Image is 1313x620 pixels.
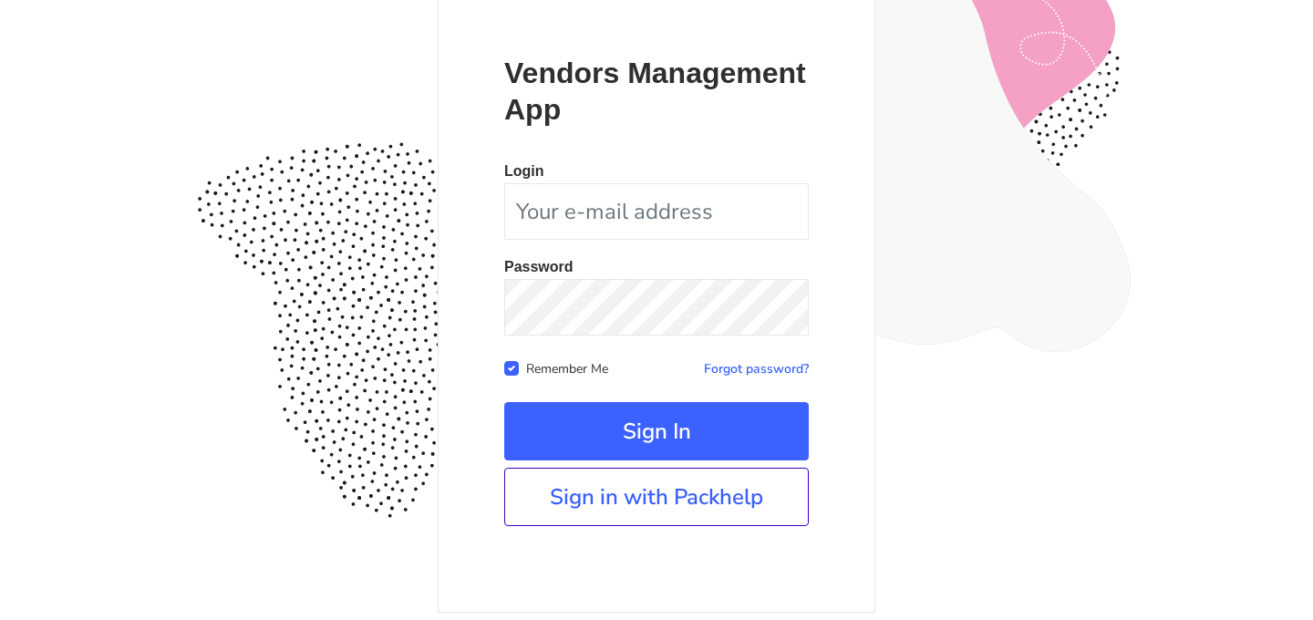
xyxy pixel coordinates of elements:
[504,55,809,128] p: Vendors Management App
[704,360,809,377] a: Forgot password?
[504,468,809,526] a: Sign in with Packhelp
[504,402,809,460] button: Sign In
[504,183,809,240] input: Your e-mail address
[504,164,809,179] p: Login
[526,357,608,377] label: Remember Me
[504,260,809,274] p: Password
